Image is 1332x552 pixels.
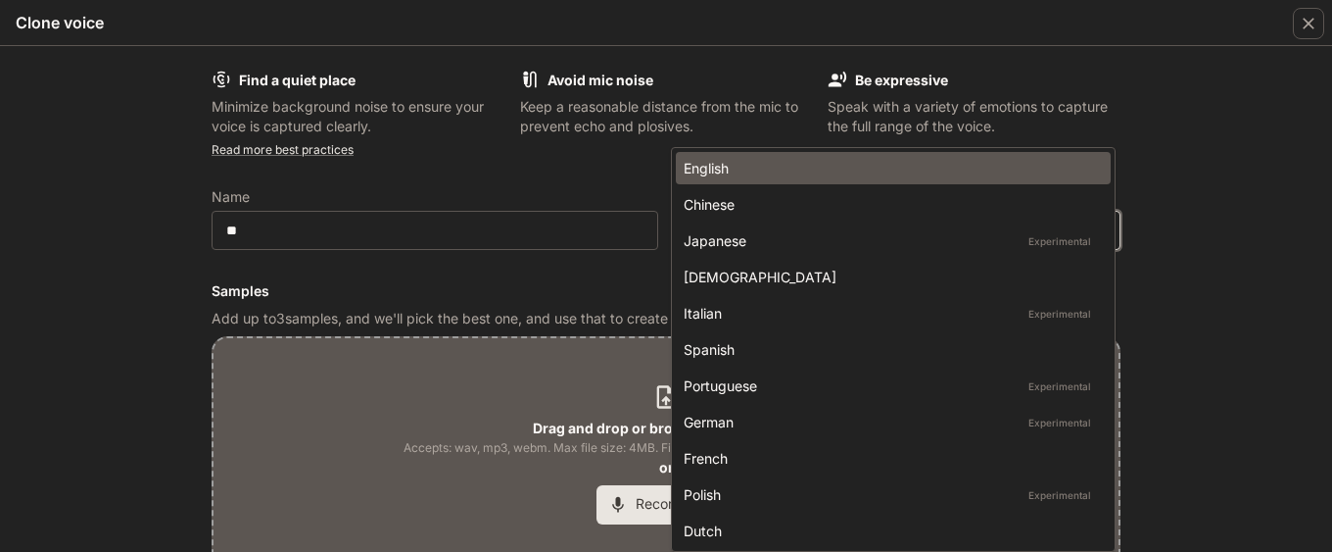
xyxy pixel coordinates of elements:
div: English [684,158,1095,178]
p: Experimental [1024,305,1095,323]
div: Polish [684,484,1095,505]
div: Portuguese [684,376,1095,396]
div: Chinese [684,194,1095,215]
div: Japanese [684,230,1095,251]
div: Dutch [684,521,1095,541]
p: Experimental [1024,377,1095,395]
div: German [684,412,1095,432]
div: Spanish [684,339,1095,360]
div: French [684,448,1095,469]
div: [DEMOGRAPHIC_DATA] [684,267,1095,287]
p: Experimental [1024,486,1095,504]
div: Italian [684,303,1095,324]
p: Experimental [1024,414,1095,431]
p: Experimental [1024,232,1095,250]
